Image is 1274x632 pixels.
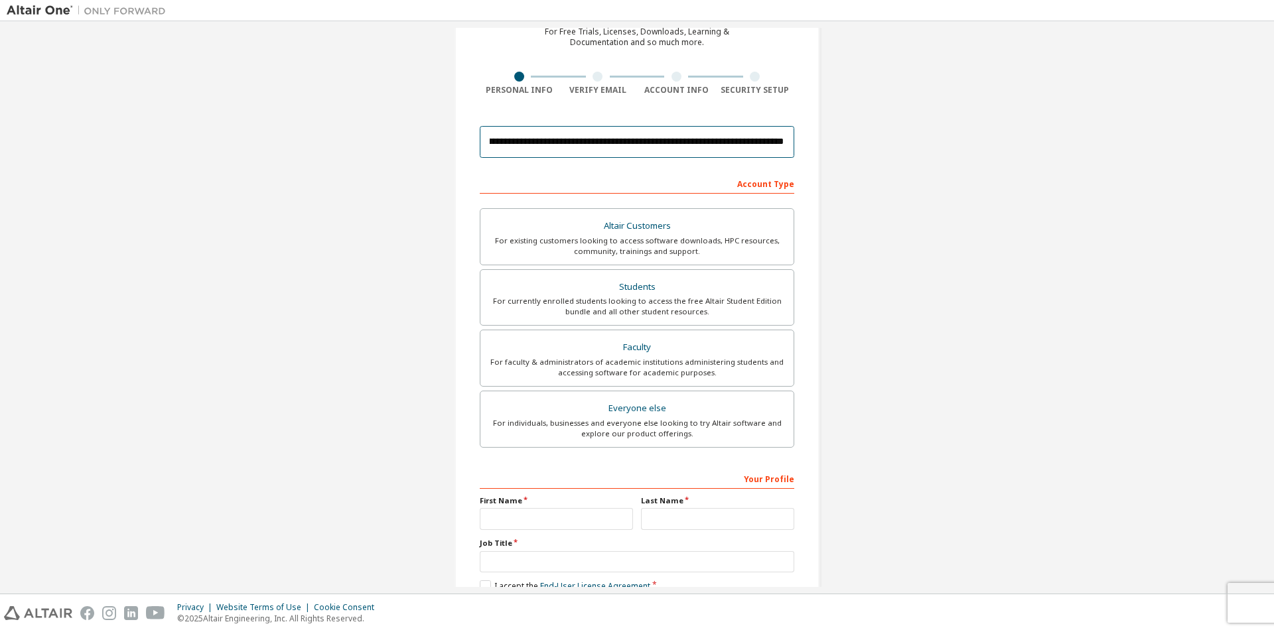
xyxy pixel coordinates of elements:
img: linkedin.svg [124,606,138,620]
label: First Name [480,495,633,506]
img: youtube.svg [146,606,165,620]
label: Job Title [480,538,794,548]
label: Last Name [641,495,794,506]
div: For existing customers looking to access software downloads, HPC resources, community, trainings ... [488,235,786,257]
div: Privacy [177,602,216,613]
div: Cookie Consent [314,602,382,613]
div: Verify Email [559,85,638,95]
div: Your Profile [480,468,794,489]
div: For faculty & administrators of academic institutions administering students and accessing softwa... [488,357,786,378]
div: Altair Customers [488,217,786,235]
div: Account Info [637,85,716,95]
div: Security Setup [716,85,795,95]
img: Altair One [7,4,173,17]
img: facebook.svg [80,606,94,620]
div: Students [488,278,786,296]
div: Personal Info [480,85,559,95]
p: © 2025 Altair Engineering, Inc. All Rights Reserved. [177,613,382,624]
div: Everyone else [488,399,786,418]
div: For Free Trials, Licenses, Downloads, Learning & Documentation and so much more. [545,27,729,48]
div: For individuals, businesses and everyone else looking to try Altair software and explore our prod... [488,418,786,439]
label: I accept the [480,580,650,592]
div: Faculty [488,338,786,357]
img: instagram.svg [102,606,116,620]
div: Website Terms of Use [216,602,314,613]
a: End-User License Agreement [540,580,650,592]
div: Account Type [480,172,794,194]
img: altair_logo.svg [4,606,72,620]
div: For currently enrolled students looking to access the free Altair Student Edition bundle and all ... [488,296,786,317]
